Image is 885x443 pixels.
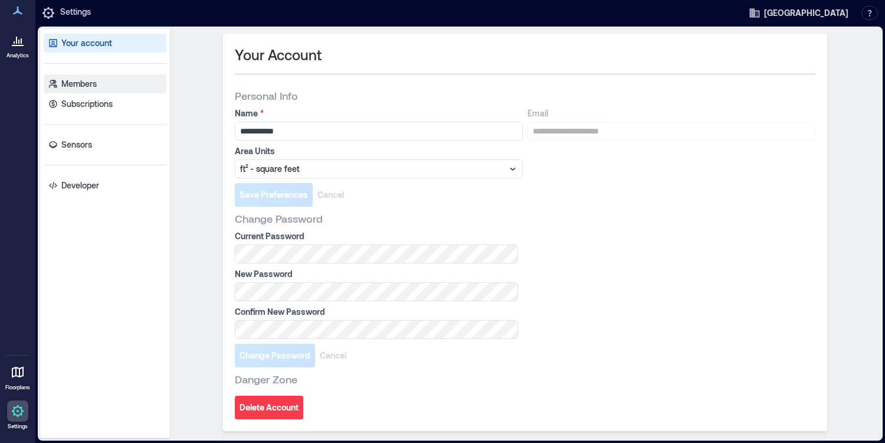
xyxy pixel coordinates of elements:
[527,108,813,119] label: Email
[235,306,516,318] label: Confirm New Password
[44,34,166,53] a: Your account
[235,372,297,386] span: Danger Zone
[5,384,30,391] p: Floorplans
[61,37,112,49] p: Your account
[8,423,28,430] p: Settings
[2,358,34,395] a: Floorplans
[4,397,32,434] a: Settings
[235,108,520,119] label: Name
[61,98,113,110] p: Subscriptions
[235,45,322,64] span: Your Account
[61,139,92,151] p: Sensors
[235,344,315,367] button: Change Password
[44,95,166,113] a: Subscriptions
[235,183,313,207] button: Save Preferences
[235,230,516,242] label: Current Password
[764,7,848,19] span: [GEOGRAPHIC_DATA]
[235,268,516,280] label: New Password
[3,26,32,63] a: Analytics
[317,189,344,201] span: Cancel
[44,135,166,154] a: Sensors
[235,145,520,157] label: Area Units
[235,89,298,103] span: Personal Info
[235,211,323,226] span: Change Password
[315,344,351,367] button: Cancel
[44,74,166,93] a: Members
[240,189,308,201] span: Save Preferences
[240,402,299,413] span: Delete Account
[235,396,303,419] button: Delete Account
[745,4,852,22] button: [GEOGRAPHIC_DATA]
[6,52,29,59] p: Analytics
[44,176,166,195] a: Developer
[320,350,346,361] span: Cancel
[61,78,97,90] p: Members
[60,6,91,20] p: Settings
[313,183,349,207] button: Cancel
[61,180,99,191] p: Developer
[240,350,310,361] span: Change Password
